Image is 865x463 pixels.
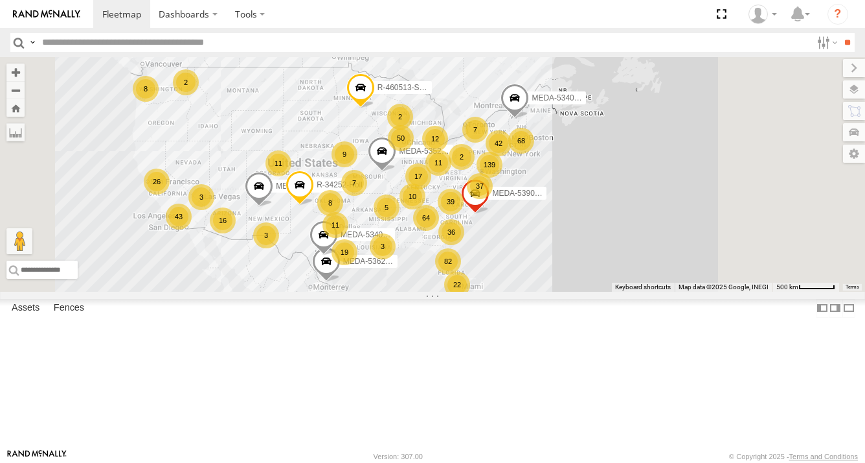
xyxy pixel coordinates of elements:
label: Dock Summary Table to the Right [829,299,842,318]
div: 36 [438,219,464,245]
span: MEDA-536205-Roll [343,257,410,267]
div: 11 [322,212,348,238]
span: R-460513-Swing [377,84,435,93]
div: 37 [467,173,493,199]
div: 2 [173,69,199,95]
div: 17 [405,163,431,189]
div: Version: 307.00 [374,453,423,460]
div: 22 [444,272,470,298]
div: 11 [425,150,451,176]
div: 3 [370,233,396,259]
label: Map Settings [843,145,865,163]
a: Visit our Website [7,450,67,463]
div: 42 [486,130,511,156]
div: 11 [265,150,291,176]
div: 3 [188,184,214,210]
label: Fences [47,299,91,317]
div: 16 [210,208,236,233]
button: Zoom in [6,64,25,81]
div: 8 [133,76,159,102]
button: Map Scale: 500 km per 53 pixels [772,283,839,292]
span: MEDA-535204-Roll [399,147,466,156]
span: MEDA-534017-Roll [341,230,407,239]
label: Dock Summary Table to the Left [816,299,829,318]
div: 10 [399,184,425,209]
div: 3 [253,222,279,248]
span: Map data ©2025 Google, INEGI [679,283,769,291]
a: Terms and Conditions [789,453,858,460]
button: Zoom out [6,81,25,99]
label: Hide Summary Table [842,299,855,318]
span: MEDA-539001-Roll [492,189,559,198]
div: 68 [508,128,534,154]
div: 19 [331,239,357,265]
div: 26 [144,169,170,195]
div: 50 [388,125,414,151]
div: © Copyright 2025 - [729,453,858,460]
div: 82 [435,248,461,274]
label: Search Query [27,33,38,52]
label: Measure [6,123,25,141]
div: 43 [166,204,192,230]
div: 2 [387,104,413,130]
button: Keyboard shortcuts [615,283,671,292]
div: 139 [477,152,502,178]
div: 12 [422,126,448,152]
span: R-34252-Roll [317,180,363,189]
span: MEDA-534010-Roll [532,93,598,102]
label: Assets [5,299,46,317]
div: 5 [374,195,399,220]
button: Zoom Home [6,99,25,117]
i: ? [827,4,848,25]
span: 500 km [776,283,798,291]
div: 39 [438,189,464,215]
div: 64 [413,205,439,231]
label: Search Filter Options [812,33,840,52]
div: 2 [449,144,475,170]
div: Tim Albro [744,5,781,24]
div: 7 [462,117,488,143]
div: 7 [341,170,367,196]
img: rand-logo.svg [13,10,80,19]
span: MEDA-535214-Roll [276,182,343,191]
div: 9 [331,141,357,167]
a: Terms (opens in new tab) [846,285,859,290]
button: Drag Pegman onto the map to open Street View [6,228,32,254]
div: 8 [317,190,343,216]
